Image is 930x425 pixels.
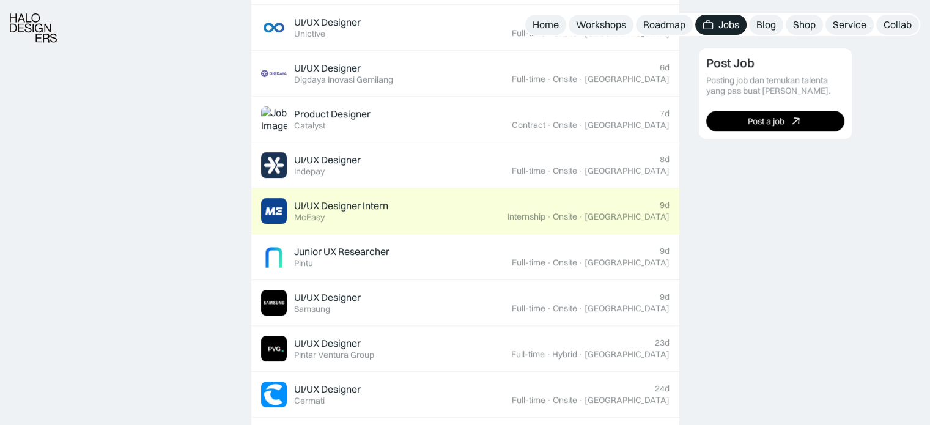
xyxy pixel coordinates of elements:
a: Jobs [695,15,747,35]
a: Service [825,15,874,35]
div: UI/UX Designer [294,16,361,29]
div: Onsite [553,212,577,222]
img: Job Image [261,61,287,86]
div: 6d [660,62,670,73]
div: Post Job [706,56,755,71]
div: Jobs [718,18,739,31]
a: Job ImageUI/UX DesignerDigdaya Inovasi Gemilang6dFull-time·Onsite·[GEOGRAPHIC_DATA] [251,51,679,97]
div: Full-time [512,74,545,84]
div: Blog [756,18,776,31]
a: Home [525,15,566,35]
img: Job Image [261,198,287,224]
div: Full-time [512,303,545,314]
div: Pintar Ventura Group [294,350,374,360]
img: Job Image [261,382,287,407]
div: [GEOGRAPHIC_DATA] [585,257,670,268]
div: · [578,166,583,176]
div: UI/UX Designer [294,62,361,75]
div: [GEOGRAPHIC_DATA] [585,74,670,84]
div: · [578,349,583,360]
div: 7d [660,108,670,119]
div: [GEOGRAPHIC_DATA] [585,395,670,405]
div: [GEOGRAPHIC_DATA] [585,349,670,360]
a: Blog [749,15,783,35]
div: · [578,303,583,314]
div: [GEOGRAPHIC_DATA] [585,212,670,222]
a: Job ImageUI/UX DesignerPintar Ventura Group23dFull-time·Hybrid·[GEOGRAPHIC_DATA] [251,326,679,372]
div: · [547,120,552,130]
img: Job Image [261,244,287,270]
div: 8d [660,154,670,164]
a: Post a job [706,111,844,132]
a: Collab [876,15,919,35]
div: Full-time [512,395,545,405]
img: Job Image [261,152,287,178]
div: [GEOGRAPHIC_DATA] [585,303,670,314]
div: UI/UX Designer [294,153,361,166]
div: [GEOGRAPHIC_DATA] [585,28,670,39]
div: · [547,28,552,39]
div: Full-time [512,257,545,268]
div: Full-time [512,166,545,176]
a: Shop [786,15,823,35]
a: Workshops [569,15,633,35]
a: Job ImageUI/UX DesignerUnictive5dFull-time·Onsite·[GEOGRAPHIC_DATA] [251,5,679,51]
div: Catalyst [294,120,325,131]
div: Cermati [294,396,325,406]
div: Full-time [511,349,545,360]
div: 9d [660,200,670,210]
div: Onsite [553,257,577,268]
div: · [547,212,552,222]
div: Onsite [553,28,577,39]
div: · [546,349,551,360]
div: Digdaya Inovasi Gemilang [294,75,393,85]
div: UI/UX Designer [294,337,361,350]
div: UI/UX Designer Intern [294,199,388,212]
div: 23d [655,338,670,348]
img: Job Image [261,106,287,132]
div: · [578,212,583,222]
div: Unictive [294,29,325,39]
img: Job Image [261,290,287,316]
div: [GEOGRAPHIC_DATA] [585,166,670,176]
div: 9d [660,292,670,302]
div: Hybrid [552,349,577,360]
div: Roadmap [643,18,685,31]
div: Junior UX Researcher [294,245,389,258]
a: Job ImageUI/UX Designer InternMcEasy9dInternship·Onsite·[GEOGRAPHIC_DATA] [251,188,679,234]
div: · [547,74,552,84]
div: Internship [507,212,545,222]
div: Onsite [553,74,577,84]
div: · [578,395,583,405]
div: 24d [655,383,670,394]
div: Indepay [294,166,325,177]
div: Full-time [512,28,545,39]
a: Job ImageUI/UX DesignerCermati24dFull-time·Onsite·[GEOGRAPHIC_DATA] [251,372,679,418]
a: Job ImageProduct DesignerCatalyst7dContract·Onsite·[GEOGRAPHIC_DATA] [251,97,679,142]
div: Onsite [553,303,577,314]
div: Onsite [553,166,577,176]
img: Job Image [261,15,287,40]
div: Product Designer [294,108,371,120]
div: Post a job [748,116,784,127]
div: Samsung [294,304,330,314]
div: Service [833,18,866,31]
div: [GEOGRAPHIC_DATA] [585,120,670,130]
div: McEasy [294,212,325,223]
div: Home [533,18,559,31]
div: · [578,120,583,130]
div: UI/UX Designer [294,291,361,304]
div: Collab [884,18,912,31]
a: Job ImageUI/UX DesignerIndepay8dFull-time·Onsite·[GEOGRAPHIC_DATA] [251,142,679,188]
div: Workshops [576,18,626,31]
div: · [547,395,552,405]
div: Onsite [553,120,577,130]
div: · [547,257,552,268]
div: · [547,303,552,314]
img: Job Image [261,336,287,361]
div: 9d [660,246,670,256]
div: Pintu [294,258,313,268]
div: · [578,28,583,39]
div: Shop [793,18,816,31]
a: Roadmap [636,15,693,35]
